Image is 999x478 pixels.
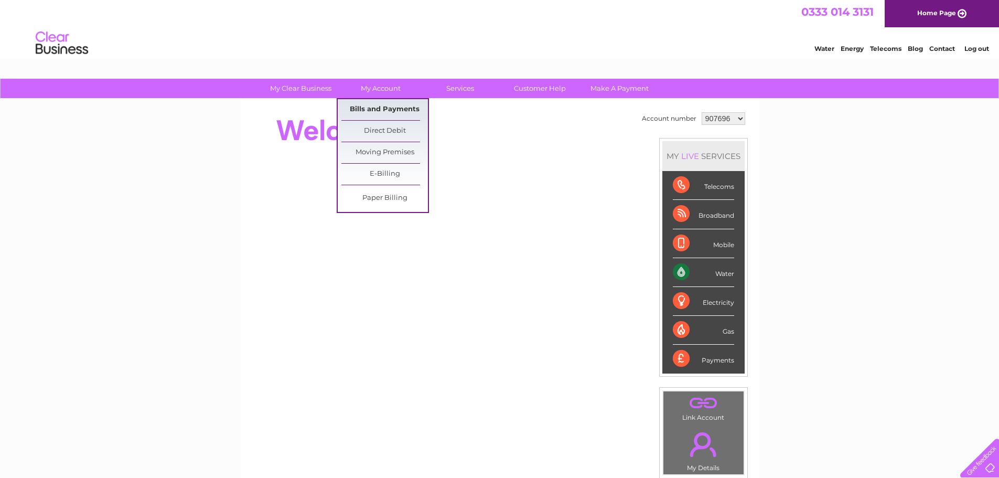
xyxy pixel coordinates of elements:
[679,151,701,161] div: LIVE
[801,5,874,18] a: 0333 014 3131
[814,45,834,52] a: Water
[673,258,734,287] div: Water
[673,316,734,345] div: Gas
[341,99,428,120] a: Bills and Payments
[576,79,663,98] a: Make A Payment
[337,79,424,98] a: My Account
[673,171,734,200] div: Telecoms
[341,188,428,209] a: Paper Billing
[870,45,901,52] a: Telecoms
[841,45,864,52] a: Energy
[673,287,734,316] div: Electricity
[673,200,734,229] div: Broadband
[35,27,89,59] img: logo.png
[663,391,744,424] td: Link Account
[663,423,744,475] td: My Details
[257,79,344,98] a: My Clear Business
[497,79,583,98] a: Customer Help
[341,121,428,142] a: Direct Debit
[341,142,428,163] a: Moving Premises
[417,79,503,98] a: Services
[673,229,734,258] div: Mobile
[908,45,923,52] a: Blog
[341,164,428,185] a: E-Billing
[662,141,745,171] div: MY SERVICES
[666,394,741,412] a: .
[639,110,699,128] td: Account number
[666,426,741,463] a: .
[964,45,989,52] a: Log out
[252,6,748,51] div: Clear Business is a trading name of Verastar Limited (registered in [GEOGRAPHIC_DATA] No. 3667643...
[673,345,734,373] div: Payments
[929,45,955,52] a: Contact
